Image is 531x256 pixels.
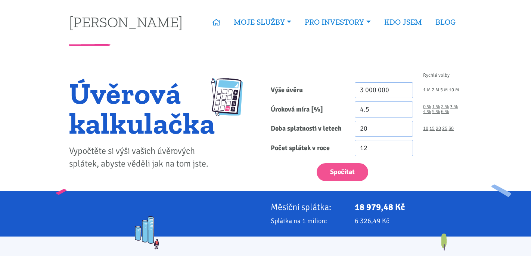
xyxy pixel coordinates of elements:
[265,82,350,98] label: Výše úvěru
[298,13,377,31] a: PRO INVESTORY
[429,126,435,131] a: 15
[441,104,449,109] a: 2 %
[450,104,458,109] a: 3 %
[423,104,431,109] a: 0 %
[440,88,448,92] a: 5 M
[441,109,449,114] a: 6 %
[271,202,345,212] p: Měsíční splátka:
[423,73,450,78] span: Rychlé volby
[265,140,350,156] label: Počet splátek v roce
[442,126,447,131] a: 25
[436,126,441,131] a: 20
[317,163,368,182] button: Spočítat
[378,13,429,31] a: KDO JSEM
[69,78,215,138] h1: Úvěrová kalkulačka
[265,121,350,137] label: Doba splatnosti v letech
[432,88,439,92] a: 2 M
[271,216,345,226] p: Splátka na 1 milion:
[423,88,431,92] a: 1 M
[449,88,459,92] a: 10 M
[69,15,183,29] a: [PERSON_NAME]
[69,145,215,170] p: Vypočtěte si výši vašich úvěrových splátek, abyste věděli jak na tom jste.
[423,109,431,114] a: 4 %
[355,216,462,226] p: 6 326,49 Kč
[429,13,462,31] a: BLOG
[265,101,350,118] label: Úroková míra [%]
[227,13,298,31] a: MOJE SLUŽBY
[432,104,440,109] a: 1 %
[448,126,454,131] a: 30
[355,202,462,212] p: 18 979,48 Kč
[432,109,440,114] a: 5 %
[423,126,428,131] a: 10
